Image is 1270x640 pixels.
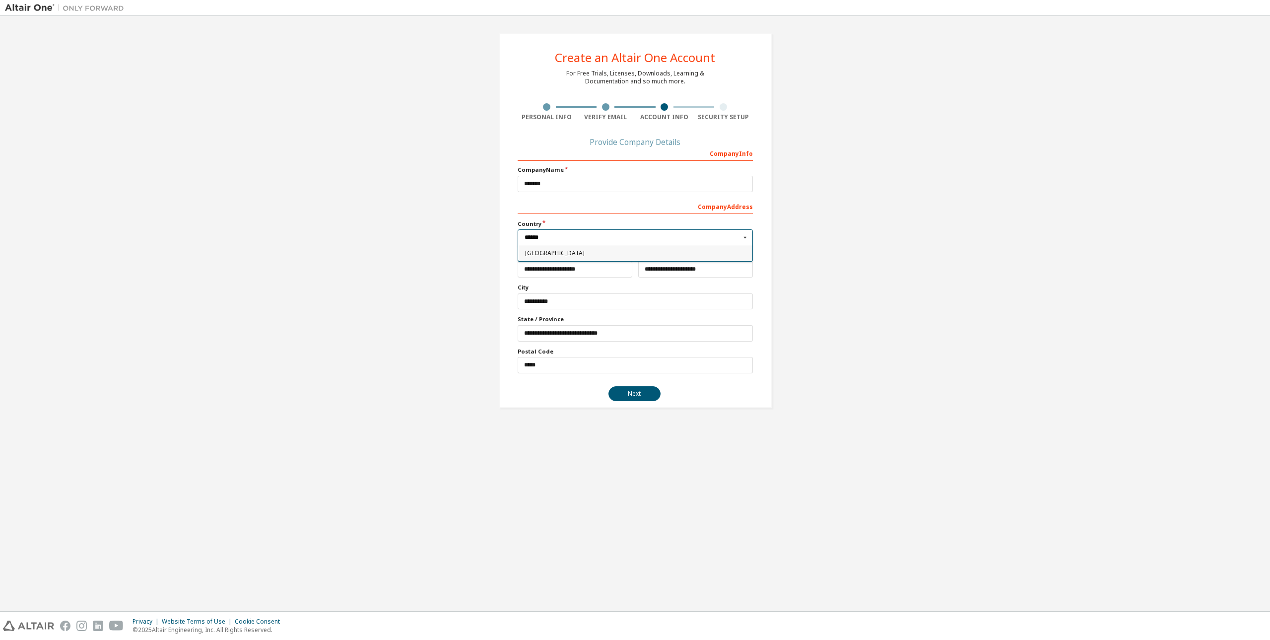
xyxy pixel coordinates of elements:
div: Cookie Consent [235,618,286,626]
div: Create an Altair One Account [555,52,715,64]
span: [GEOGRAPHIC_DATA] [525,250,745,256]
div: Company Address [518,198,753,214]
img: youtube.svg [109,621,124,631]
label: State / Province [518,315,753,323]
div: Provide Company Details [518,139,753,145]
div: Privacy [133,618,162,626]
label: Company Name [518,166,753,174]
div: For Free Trials, Licenses, Downloads, Learning & Documentation and so much more. [566,70,704,85]
p: © 2025 Altair Engineering, Inc. All Rights Reserved. [133,626,286,634]
img: altair_logo.svg [3,621,54,631]
label: Postal Code [518,348,753,356]
label: Country [518,220,753,228]
label: City [518,284,753,291]
div: Account Info [635,113,694,121]
button: Next [608,386,661,401]
div: Website Terms of Use [162,618,235,626]
div: Verify Email [576,113,635,121]
img: instagram.svg [76,621,87,631]
img: Altair One [5,3,129,13]
div: Security Setup [694,113,753,121]
div: Company Info [518,145,753,161]
img: facebook.svg [60,621,70,631]
div: Personal Info [518,113,577,121]
img: linkedin.svg [93,621,103,631]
